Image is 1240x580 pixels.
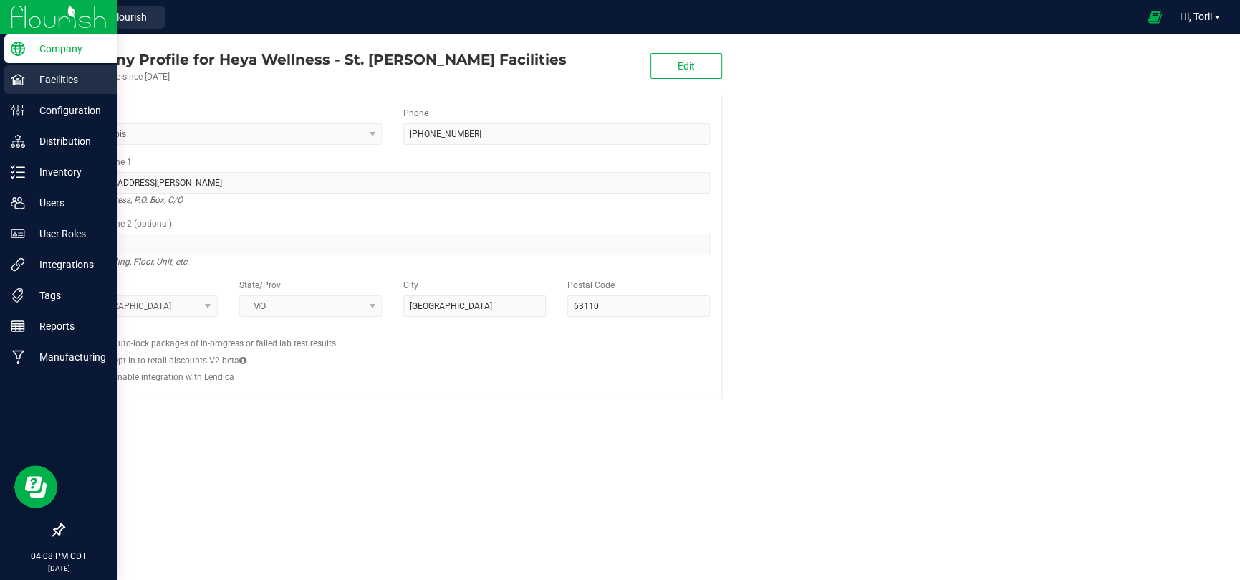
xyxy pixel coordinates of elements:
inline-svg: Configuration [11,103,25,118]
div: Heya Wellness - St. Ann Facilities [63,49,567,70]
p: Facilities [25,71,111,88]
i: Street address, P.O. Box, C/O [75,191,183,209]
p: Tags [25,287,111,304]
inline-svg: Tags [11,288,25,303]
p: Distribution [25,133,111,150]
label: Address Line 2 (optional) [75,217,172,230]
span: Open Ecommerce Menu [1138,3,1171,31]
p: Configuration [25,102,111,119]
label: Enable integration with Lendica [112,371,234,384]
h2: Configs [75,328,710,337]
inline-svg: User Roles [11,227,25,241]
p: [DATE] [6,563,111,574]
label: City [403,279,418,292]
label: Opt in to retail discounts V2 beta [112,354,246,367]
inline-svg: Users [11,196,25,210]
iframe: Resource center [14,465,57,508]
p: Manufacturing [25,348,111,366]
i: Suite, Building, Floor, Unit, etc. [75,253,189,270]
input: City [403,295,546,317]
label: Auto-lock packages of in-progress or failed lab test results [112,337,336,350]
inline-svg: Inventory [11,165,25,179]
p: Company [25,40,111,57]
p: Reports [25,318,111,335]
label: Postal Code [567,279,615,292]
inline-svg: Facilities [11,72,25,87]
input: Postal Code [567,295,710,317]
input: Suite, Building, Unit, etc. [75,234,710,255]
p: User Roles [25,225,111,242]
inline-svg: Reports [11,319,25,333]
span: Edit [678,60,695,72]
inline-svg: Company [11,42,25,56]
p: 04:08 PM CDT [6,550,111,563]
label: State/Prov [239,279,281,292]
p: Inventory [25,163,111,181]
inline-svg: Distribution [11,134,25,148]
span: Hi, Tori! [1180,11,1213,22]
input: Address [75,172,710,194]
input: (123) 456-7890 [403,123,710,145]
inline-svg: Integrations [11,257,25,272]
div: Account active since [DATE] [63,70,567,83]
p: Integrations [25,256,111,273]
label: Phone [403,107,428,120]
button: Edit [650,53,722,79]
inline-svg: Manufacturing [11,350,25,364]
p: Users [25,194,111,211]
